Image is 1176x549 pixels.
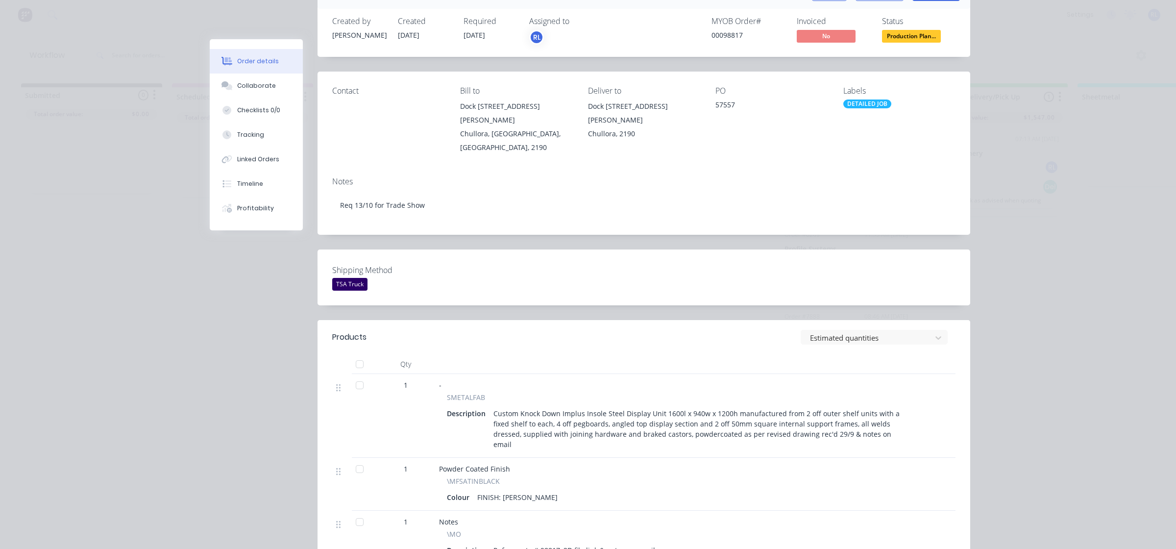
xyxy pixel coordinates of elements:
[715,100,828,113] div: 57557
[332,86,444,96] div: Contact
[210,123,303,147] button: Tracking
[588,100,700,127] div: Dock [STREET_ADDRESS][PERSON_NAME]
[588,127,700,141] div: Chullora, 2190
[210,147,303,172] button: Linked Orders
[464,30,485,40] span: [DATE]
[439,517,458,526] span: Notes
[237,57,279,66] div: Order details
[332,264,455,276] label: Shipping Method
[715,86,828,96] div: PO
[588,86,700,96] div: Deliver to
[882,30,941,42] span: Production Plan...
[882,17,955,26] div: Status
[797,17,870,26] div: Invoiced
[237,130,264,139] div: Tracking
[843,86,955,96] div: Labels
[464,17,517,26] div: Required
[332,331,367,343] div: Products
[460,86,572,96] div: Bill to
[490,406,913,451] div: Custom Knock Down Implus Insole Steel Display Unit 1600l x 940w x 1200h manufactured from 2 off o...
[460,127,572,154] div: Chullora, [GEOGRAPHIC_DATA], [GEOGRAPHIC_DATA], 2190
[447,529,461,539] span: \MO
[237,155,279,164] div: Linked Orders
[237,179,263,188] div: Timeline
[460,100,572,154] div: Dock [STREET_ADDRESS][PERSON_NAME]Chullora, [GEOGRAPHIC_DATA], [GEOGRAPHIC_DATA], 2190
[210,49,303,74] button: Order details
[332,17,386,26] div: Created by
[210,98,303,123] button: Checklists 0/0
[529,17,627,26] div: Assigned to
[332,30,386,40] div: [PERSON_NAME]
[439,380,441,390] span: -
[882,30,941,45] button: Production Plan...
[210,74,303,98] button: Collaborate
[237,204,274,213] div: Profitability
[404,464,408,474] span: 1
[398,30,419,40] span: [DATE]
[332,177,955,186] div: Notes
[447,392,485,402] span: SMETALFAB
[332,278,367,291] div: TSA Truck
[210,196,303,221] button: Profitability
[711,30,785,40] div: 00098817
[447,406,490,421] div: Description
[376,354,435,374] div: Qty
[210,172,303,196] button: Timeline
[237,81,276,90] div: Collaborate
[439,464,510,474] span: Powder Coated Finish
[398,17,452,26] div: Created
[332,190,955,220] div: Req 13/10 for Trade Show
[404,380,408,390] span: 1
[797,30,856,42] span: No
[711,17,785,26] div: MYOB Order #
[447,476,500,486] span: \MFSATINBLACK
[529,30,544,45] button: RL
[588,100,700,141] div: Dock [STREET_ADDRESS][PERSON_NAME]Chullora, 2190
[237,106,280,115] div: Checklists 0/0
[404,517,408,527] span: 1
[460,100,572,127] div: Dock [STREET_ADDRESS][PERSON_NAME]
[473,490,562,504] div: FINISH: [PERSON_NAME]
[843,100,891,108] div: DETAILED JOB
[447,490,473,504] div: Colour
